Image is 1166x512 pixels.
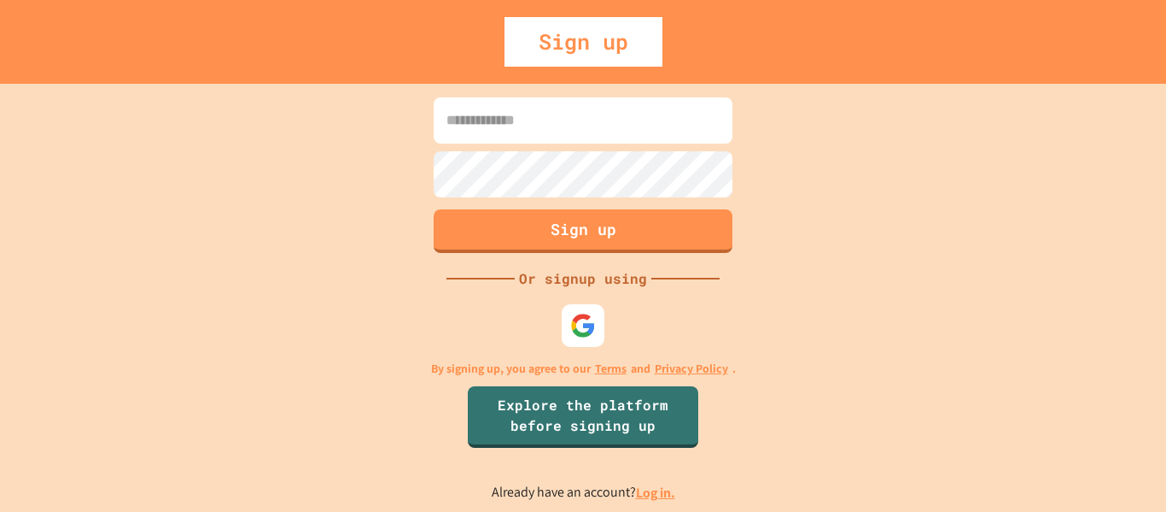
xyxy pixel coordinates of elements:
button: Sign up [434,209,732,253]
a: Privacy Policy [655,360,728,378]
p: By signing up, you agree to our and . [431,360,736,378]
a: Log in. [636,484,675,502]
img: google-icon.svg [570,313,596,338]
a: Terms [595,360,627,378]
div: Or signup using [515,268,651,289]
a: Explore the platform before signing up [468,386,698,448]
p: Already have an account? [492,482,675,503]
div: Sign up [504,17,662,67]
